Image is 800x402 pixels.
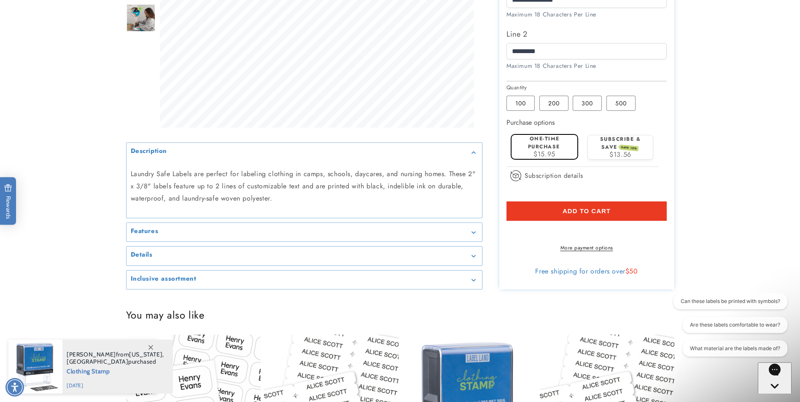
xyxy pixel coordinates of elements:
[539,96,568,111] label: 200
[609,150,631,159] span: $13.56
[7,335,107,360] iframe: Sign Up via Text for Offers
[67,382,164,389] span: [DATE]
[506,244,667,252] a: More payment options
[573,96,602,111] label: 300
[126,4,156,34] img: Iron-On Labels - Label Land
[506,201,667,221] button: Add to cart
[5,378,24,397] div: Accessibility Menu
[506,118,555,127] label: Purchase options
[131,251,153,259] h2: Details
[67,351,164,365] span: from , purchased
[525,171,583,181] span: Subscription details
[758,362,792,394] iframe: Gorgias live chat messenger
[4,184,12,219] span: Rewards
[126,4,156,34] div: Go to slide 6
[606,96,636,111] label: 500
[563,207,611,215] span: Add to cart
[126,308,674,322] h2: You may also like
[131,275,197,283] h2: Inclusive assortment
[533,149,555,159] span: $15.95
[620,145,638,151] span: SAVE 15%
[600,135,641,151] label: Subscribe & save
[127,247,482,265] summary: Details
[506,83,528,92] legend: Quantity
[506,96,535,111] label: 100
[629,266,638,276] span: 50
[506,27,667,41] label: Line 2
[506,62,667,70] div: Maximum 18 Characters Per Line
[127,223,482,242] summary: Features
[668,293,792,364] iframe: Gorgias live chat conversation starters
[67,358,128,365] span: [GEOGRAPHIC_DATA]
[528,135,560,150] label: One-time purchase
[131,227,159,236] h2: Features
[127,271,482,289] summary: Inclusive assortment
[129,351,162,358] span: [US_STATE]
[625,266,630,276] span: $
[131,147,167,155] h2: Description
[506,10,667,19] div: Maximum 18 Characters Per Line
[506,267,667,276] div: Free shipping for orders over
[67,365,164,376] span: Clothing Stamp
[127,143,482,162] summary: Description
[131,169,478,205] p: Laundry Safe Labels are perfect for labeling clothing in camps, schools, daycares, and nursing ho...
